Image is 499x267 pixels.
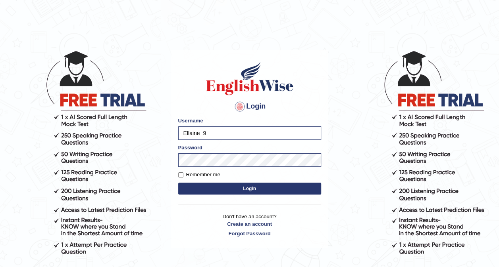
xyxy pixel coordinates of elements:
a: Create an account [178,220,321,228]
label: Username [178,117,203,124]
p: Don't have an account? [178,213,321,237]
label: Password [178,144,202,151]
button: Login [178,183,321,195]
input: Remember me [178,172,183,177]
h4: Login [178,100,321,113]
img: Logo of English Wise sign in for intelligent practice with AI [204,61,295,96]
a: Forgot Password [178,230,321,237]
label: Remember me [178,171,220,179]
